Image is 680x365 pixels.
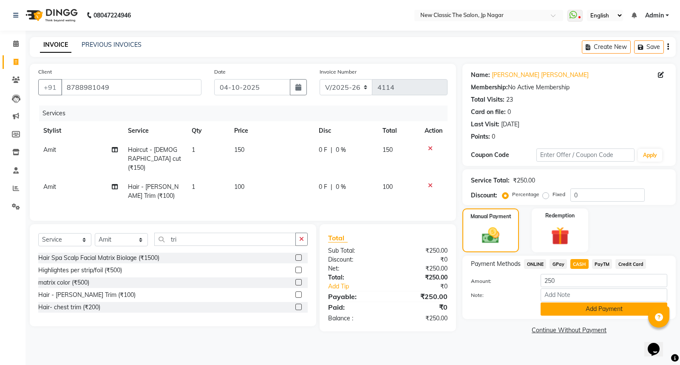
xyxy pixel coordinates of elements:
[476,225,505,245] img: _cash.svg
[128,183,178,200] span: Hair - [PERSON_NAME] Trim (₹100)
[645,11,664,20] span: Admin
[322,314,388,323] div: Balance :
[336,182,346,191] span: 0 %
[38,278,89,287] div: matrix color (₹500)
[506,95,513,104] div: 23
[507,108,511,117] div: 0
[382,146,393,154] span: 150
[471,120,499,129] div: Last Visit:
[123,121,187,140] th: Service
[388,302,454,312] div: ₹0
[419,121,448,140] th: Action
[541,288,667,302] input: Add Note
[541,274,667,287] input: Amount
[545,212,575,220] label: Redemption
[82,41,142,48] a: PREVIOUS INVOICES
[471,71,490,80] div: Name:
[382,183,393,191] span: 100
[471,108,506,117] div: Card on file:
[322,255,388,264] div: Discount:
[570,259,589,269] span: CASH
[471,83,508,92] div: Membership:
[464,326,674,335] a: Continue Without Payment
[388,255,454,264] div: ₹0
[545,225,575,247] img: _gift.svg
[471,95,504,104] div: Total Visits:
[336,145,346,154] span: 0 %
[40,37,71,53] a: INVOICE
[388,291,454,302] div: ₹250.00
[39,106,454,121] div: Services
[388,246,454,255] div: ₹250.00
[331,145,332,154] span: |
[22,3,80,27] img: logo
[319,182,327,191] span: 0 F
[388,264,454,273] div: ₹250.00
[471,259,521,268] span: Payment Methods
[328,234,348,242] span: Total
[524,259,546,269] span: ONLINE
[492,132,495,141] div: 0
[61,79,201,95] input: Search by Name/Mobile/Email/Code
[536,148,635,162] input: Enter Offer / Coupon Code
[38,303,100,312] div: Hair- chest trim (₹200)
[331,182,332,191] span: |
[319,145,327,154] span: 0 F
[229,121,314,140] th: Price
[615,259,646,269] span: Credit Card
[634,40,664,54] button: Save
[322,291,388,302] div: Payable:
[471,176,510,185] div: Service Total:
[38,266,122,275] div: Highlightes per strip/foil (₹500)
[234,183,244,191] span: 100
[513,176,535,185] div: ₹250.00
[322,246,388,255] div: Sub Total:
[592,259,612,269] span: PayTM
[93,3,131,27] b: 08047224946
[388,273,454,282] div: ₹250.00
[43,146,56,154] span: Amit
[192,146,195,154] span: 1
[314,121,377,140] th: Disc
[128,146,181,171] span: Haircut - [DEMOGRAPHIC_DATA] cut (₹150)
[399,282,454,291] div: ₹0
[322,302,388,312] div: Paid:
[320,68,357,76] label: Invoice Number
[471,151,536,160] div: Coupon Code
[644,331,671,356] iframe: chat widget
[471,83,667,92] div: No Active Membership
[38,254,159,262] div: Hair Spa Scalp Facial Matrix Biolage (₹1500)
[43,183,56,191] span: Amit
[465,291,534,299] label: Note:
[322,273,388,282] div: Total:
[322,264,388,273] div: Net:
[638,149,662,162] button: Apply
[550,259,567,269] span: GPay
[38,68,52,76] label: Client
[192,183,195,191] span: 1
[465,277,534,285] label: Amount:
[552,191,565,198] label: Fixed
[377,121,420,140] th: Total
[187,121,229,140] th: Qty
[38,291,136,299] div: Hair - [PERSON_NAME] Trim (₹100)
[492,71,589,80] a: [PERSON_NAME] [PERSON_NAME]
[471,191,497,200] div: Discount:
[154,233,296,246] input: Search or Scan
[214,68,226,76] label: Date
[512,191,539,198] label: Percentage
[38,79,62,95] button: +91
[388,314,454,323] div: ₹250.00
[501,120,519,129] div: [DATE]
[322,282,399,291] a: Add Tip
[38,121,123,140] th: Stylist
[470,213,511,220] label: Manual Payment
[541,302,667,316] button: Add Payment
[234,146,244,154] span: 150
[582,40,631,54] button: Create New
[471,132,490,141] div: Points:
